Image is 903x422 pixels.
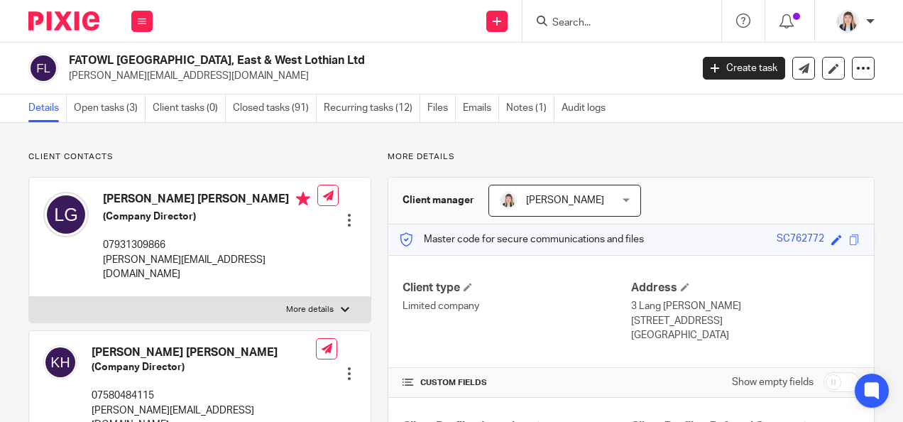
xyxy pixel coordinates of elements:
a: Client tasks (0) [153,94,226,122]
label: Show empty fields [732,375,814,389]
h2: FATOWL [GEOGRAPHIC_DATA], East & West Lothian Ltd [69,53,559,68]
p: Limited company [403,299,631,313]
p: [PERSON_NAME][EMAIL_ADDRESS][DOMAIN_NAME] [103,253,317,282]
a: Audit logs [562,94,613,122]
p: Master code for secure communications and files [399,232,644,247]
p: [PERSON_NAME][EMAIL_ADDRESS][DOMAIN_NAME] [69,69,682,83]
span: [PERSON_NAME] [526,195,604,205]
p: Client contacts [28,151,371,163]
h4: [PERSON_NAME] [PERSON_NAME] [92,345,316,360]
img: Pixie [28,11,99,31]
a: Recurring tasks (12) [324,94,420,122]
a: Emails [463,94,499,122]
h4: CUSTOM FIELDS [403,377,631,389]
h4: Client type [403,281,631,296]
h5: (Company Director) [103,210,317,224]
a: Files [427,94,456,122]
input: Search [551,17,679,30]
h4: [PERSON_NAME] [PERSON_NAME] [103,192,317,210]
p: 07580484115 [92,389,316,403]
a: Notes (1) [506,94,554,122]
i: Primary [296,192,310,206]
img: svg%3E [43,192,89,237]
p: [STREET_ADDRESS] [631,314,860,328]
p: More details [388,151,875,163]
img: svg%3E [28,53,58,83]
h5: (Company Director) [92,360,316,374]
a: Closed tasks (91) [233,94,317,122]
img: Carlean%20Parker%20Pic.jpg [500,192,517,209]
a: Open tasks (3) [74,94,146,122]
div: SC762772 [777,232,824,248]
img: svg%3E [43,345,77,379]
a: Create task [703,57,785,80]
p: 3 Lang [PERSON_NAME] [631,299,860,313]
h4: Address [631,281,860,296]
p: More details [286,304,334,315]
a: Details [28,94,67,122]
img: Carlean%20Parker%20Pic.jpg [836,10,859,33]
p: [GEOGRAPHIC_DATA] [631,328,860,342]
p: 07931309866 [103,238,317,252]
h3: Client manager [403,193,474,207]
